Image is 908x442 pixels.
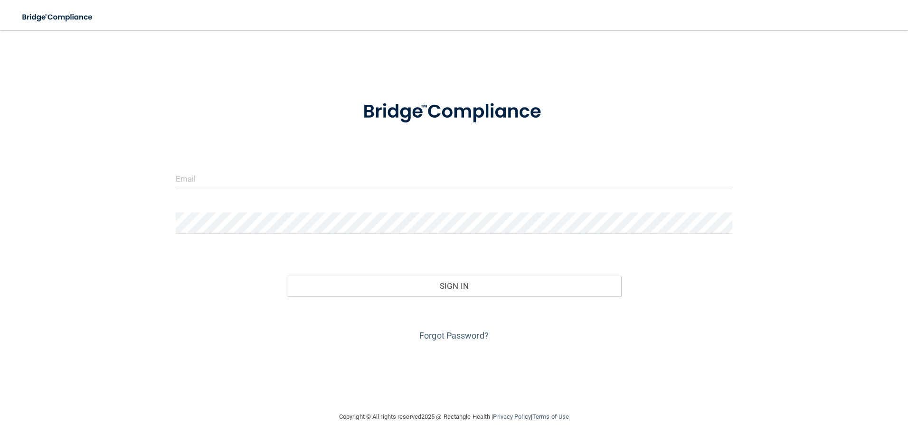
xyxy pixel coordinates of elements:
[532,413,569,420] a: Terms of Use
[343,87,565,137] img: bridge_compliance_login_screen.278c3ca4.svg
[281,402,627,432] div: Copyright © All rights reserved 2025 @ Rectangle Health | |
[419,331,489,341] a: Forgot Password?
[493,413,530,420] a: Privacy Policy
[287,276,621,296] button: Sign In
[14,8,102,27] img: bridge_compliance_login_screen.278c3ca4.svg
[176,168,733,189] input: Email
